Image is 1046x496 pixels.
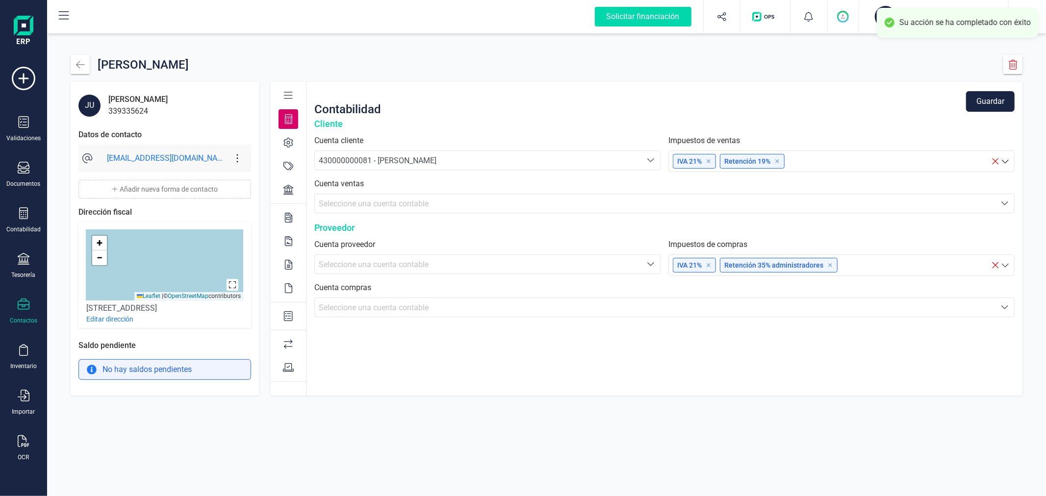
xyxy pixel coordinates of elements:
label: Cuenta proveedor [314,239,661,250]
div: Dirección fiscal [78,206,132,218]
p: IVA 21% [677,260,712,270]
div: Seleccione una cuenta [641,151,660,170]
div: Documentos [7,180,41,188]
div: Validaciones [6,134,41,142]
p: Retención 19% [724,156,780,166]
button: Editar dirección [86,314,133,324]
div: Contabilidad [314,101,381,117]
div: Seleccione una cuenta [995,194,1014,213]
p: Retención 35% administradores [724,260,833,270]
button: Añadir nueva forma de contacto [78,180,251,198]
button: NANACESTU URBANA SLXEVI MARCH WOLTÉS [871,1,996,32]
div: No hay saldos pendientes [78,359,251,380]
a: OpenStreetMap [168,293,208,299]
div: [PERSON_NAME] [108,94,168,105]
label: Cuenta ventas [314,178,1015,190]
div: Seleccione una cuenta [995,298,1014,317]
div: Saldo pendiente [78,340,251,359]
div: 339335624 [108,105,168,117]
label: Cuenta cliente [314,135,661,147]
button: Guardar [966,91,1015,112]
div: [EMAIL_ADDRESS][DOMAIN_NAME] [107,152,224,164]
div: Inventario [10,362,37,370]
div: Contabilidad [6,225,41,233]
span: Seleccione una cuenta contable [319,199,429,208]
span: Seleccione una cuenta contable [319,260,429,269]
span: + [97,237,103,249]
span: − [97,251,103,264]
div: © contributors [134,292,243,300]
a: Leaflet [137,293,160,299]
button: Solicitar financiación [583,1,703,32]
div: JU [78,95,101,117]
label: Impuestos de ventas [668,135,1015,147]
div: [PERSON_NAME] [98,55,189,74]
div: Tesorería [12,271,36,279]
span: | [162,293,163,299]
p: IVA 21% [677,156,712,166]
div: 0 [86,230,243,300]
div: [STREET_ADDRESS] [86,302,157,314]
div: Su acción se ha completado con éxito [899,18,1031,28]
label: Cuenta compras [314,282,1015,294]
label: Impuestos de compras [668,239,1015,250]
div: Importar [12,408,35,416]
div: Datos de contacto [78,129,142,141]
a: Zoom in [92,236,107,250]
div: Solicitar financiación [595,7,691,26]
span: 430000000081 - [PERSON_NAME] [319,156,436,165]
div: OCR [18,453,29,461]
div: Proveedor [314,221,1015,235]
div: NA [875,6,896,27]
span: Seleccione una cuenta contable [319,303,429,312]
div: Cliente [314,117,1015,131]
div: Contactos [10,317,37,324]
img: Logo de OPS [752,12,778,22]
a: Zoom out [92,250,107,265]
div: Seleccione una cuenta [641,255,660,273]
button: Logo de OPS [746,1,784,32]
img: Logo Finanedi [14,16,33,47]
